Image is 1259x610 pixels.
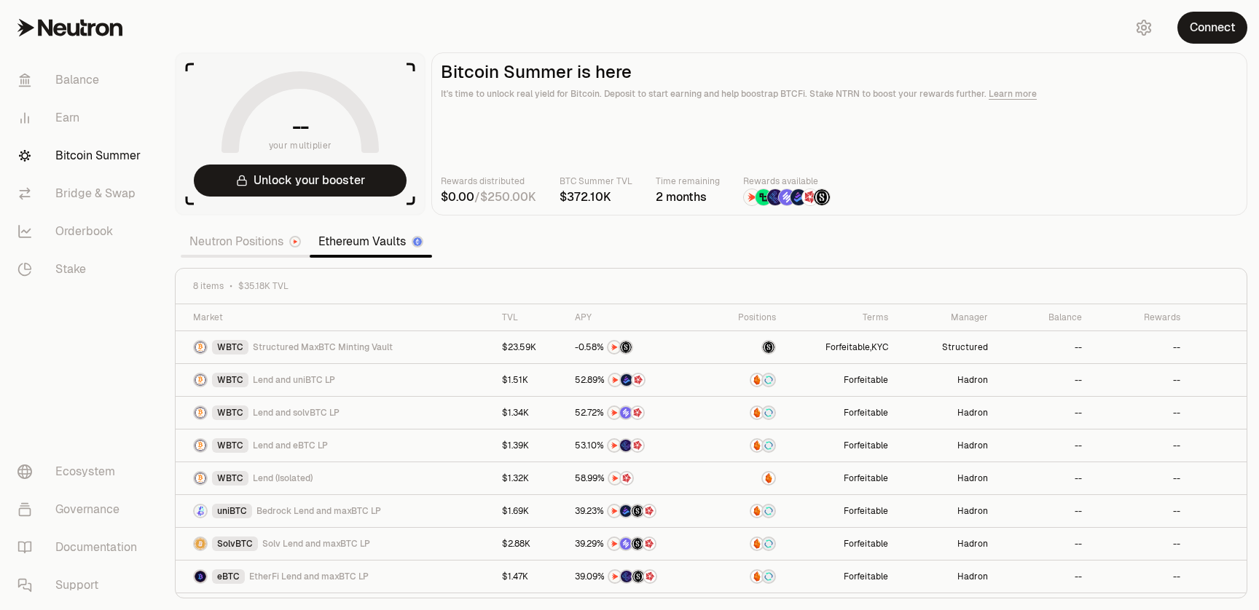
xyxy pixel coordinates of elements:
button: AmberSupervault [715,438,776,453]
div: eBTC [212,569,245,584]
p: BTC Summer TVL [560,174,632,189]
img: Solv Points [779,189,795,205]
a: WBTC LogoWBTCStructured MaxBTC Minting Vault [176,331,493,363]
img: SolvBTC Logo [195,538,206,550]
button: AmberSupervault [715,536,776,551]
a: Stake [6,250,157,288]
img: Structured Points [814,189,830,205]
a: Balance [6,61,157,99]
img: Mars Fragments [621,472,632,484]
button: Forfeitable [844,538,888,550]
img: Amber [751,374,763,386]
a: Learn more [989,88,1037,100]
button: Forfeitable [844,571,888,582]
a: -- [997,561,1091,593]
a: Hadron [897,364,996,396]
button: NTRNBedrock DiamondsStructured PointsMars Fragments [575,504,698,518]
h1: -- [292,115,309,138]
a: -- [1091,397,1189,429]
span: EtherFi Lend and maxBTC LP [249,571,369,582]
span: Structured MaxBTC Minting Vault [253,341,393,353]
div: Positions [715,312,776,323]
img: WBTC Logo [195,440,206,451]
div: APY [575,312,698,323]
a: -- [1091,331,1189,363]
a: Earn [6,99,157,137]
a: NTRNEtherFi PointsMars Fragments [566,429,707,462]
img: uniBTC Logo [195,505,206,517]
a: Hadron [897,462,996,494]
img: NTRN [608,538,620,550]
button: Connect [1177,12,1247,44]
button: maxBTC [715,340,776,354]
button: Forfeitable [844,440,888,451]
a: uniBTC LogouniBTCBedrock Lend and maxBTC LP [176,495,493,527]
img: Mars Fragments [643,538,655,550]
div: Rewards [1099,312,1180,323]
img: Neutron Logo [291,237,299,246]
img: Amber [751,505,763,517]
a: AmberSupervault [707,397,785,429]
img: WBTC Logo [195,374,206,386]
img: Lombard Lux [756,189,772,205]
a: AmberSupervault [707,364,785,396]
a: Hadron [897,528,996,560]
button: Forfeitable [844,374,888,386]
img: Mars Fragments [643,505,655,517]
img: Amber [751,571,763,582]
img: EtherFi Points [767,189,783,205]
a: Orderbook [6,213,157,250]
img: NTRN [608,407,620,419]
span: Lend (Isolated) [253,472,313,484]
a: Forfeitable [785,364,898,396]
p: Time remaining [656,174,720,189]
button: NTRNSolv PointsMars Fragments [575,405,698,420]
a: $1.34K [493,397,566,429]
button: AmberSupervault [715,504,776,518]
a: WBTC LogoWBTCLend (Isolated) [176,462,493,494]
img: Supervault [763,407,774,419]
a: Forfeitable [785,561,898,593]
button: Amber [715,471,776,486]
img: Bedrock Diamonds [791,189,807,205]
img: Bedrock Diamonds [621,374,632,386]
img: Structured Points [632,505,643,517]
a: Forfeitable,KYC [785,331,898,363]
a: maxBTC [707,331,785,363]
a: Hadron [897,561,996,593]
p: Rewards distributed [441,174,536,189]
span: 8 items [193,280,224,292]
a: -- [997,495,1091,527]
a: -- [997,429,1091,462]
button: Unlock your booster [194,165,407,197]
a: Governance [6,491,157,528]
button: NTRNMars Fragments [575,471,698,486]
p: Rewards available [743,174,831,189]
div: Market [193,312,485,323]
button: AmberSupervault [715,405,776,420]
img: EtherFi Points [621,571,632,582]
img: Mars Fragments [644,571,656,582]
a: Hadron [897,397,996,429]
img: EtherFi Points [620,440,632,451]
img: NTRN [608,341,620,353]
div: WBTC [212,405,248,420]
img: WBTC Logo [195,407,206,419]
img: Ethereum Logo [413,237,422,246]
span: your multiplier [269,138,332,153]
a: eBTC LogoeBTCEtherFi Lend and maxBTC LP [176,561,493,593]
img: Amber [751,407,763,419]
a: NTRNSolv PointsStructured PointsMars Fragments [566,528,707,560]
a: AmberSupervault [707,429,785,462]
a: -- [997,528,1091,560]
button: NTRNBedrock DiamondsMars Fragments [575,373,698,387]
button: AmberSupervault [715,373,776,387]
img: Amber [763,472,774,484]
img: Supervault [763,571,774,582]
img: Supervault [763,374,774,386]
img: Solv Points [620,407,632,419]
a: $1.47K [493,561,566,593]
span: Lend and uniBTC LP [253,374,335,386]
a: $23.59K [493,331,566,363]
a: -- [1091,561,1189,593]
